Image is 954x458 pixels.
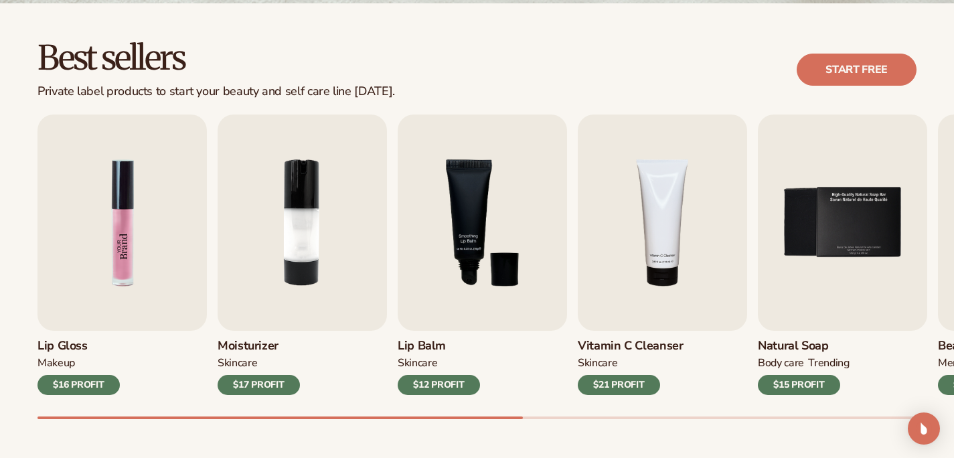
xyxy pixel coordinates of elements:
div: Open Intercom Messenger [908,412,940,445]
div: TRENDING [808,356,849,370]
div: BODY Care [758,356,804,370]
h3: Vitamin C Cleanser [578,339,684,354]
a: 1 / 9 [37,115,207,395]
div: $12 PROFIT [398,375,480,395]
h2: Best sellers [37,41,395,76]
div: Private label products to start your beauty and self care line [DATE]. [37,84,395,99]
a: 2 / 9 [218,115,387,395]
div: MAKEUP [37,356,75,370]
div: $17 PROFIT [218,375,300,395]
a: 5 / 9 [758,115,927,395]
div: $21 PROFIT [578,375,660,395]
h3: Lip Gloss [37,339,120,354]
div: $16 PROFIT [37,375,120,395]
h3: Lip Balm [398,339,480,354]
div: $15 PROFIT [758,375,840,395]
img: Shopify Image 5 [37,115,207,331]
div: SKINCARE [398,356,437,370]
div: Skincare [578,356,617,370]
a: 3 / 9 [398,115,567,395]
h3: Moisturizer [218,339,300,354]
div: SKINCARE [218,356,257,370]
h3: Natural Soap [758,339,850,354]
a: 4 / 9 [578,115,747,395]
a: Start free [797,54,917,86]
